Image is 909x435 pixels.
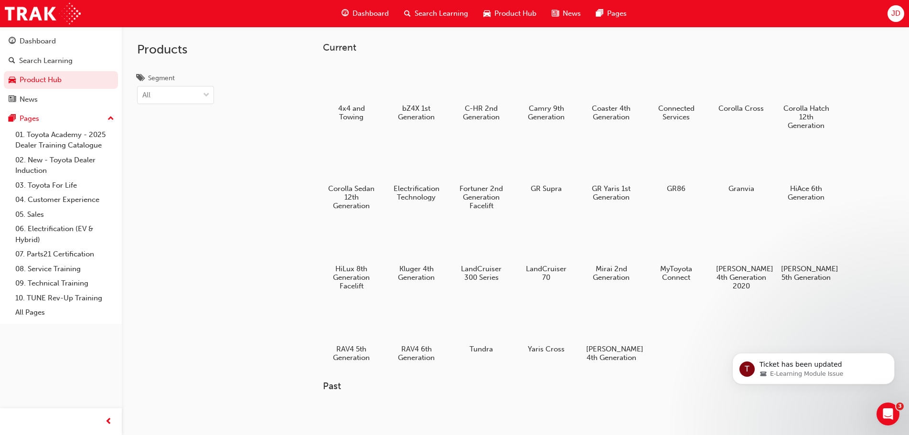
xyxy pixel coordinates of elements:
[718,293,909,400] iframe: Intercom notifications message
[716,184,766,193] h5: Granvia
[388,301,445,365] a: RAV4 6th Generation
[544,4,588,23] a: news-iconNews
[456,104,506,121] h5: C-HR 2nd Generation
[588,4,634,23] a: pages-iconPages
[521,104,571,121] h5: Camry 9th Generation
[716,265,766,290] h5: [PERSON_NAME] 4th Generation 2020
[521,184,571,193] h5: GR Supra
[20,113,39,124] div: Pages
[713,221,770,294] a: [PERSON_NAME] 4th Generation 2020
[891,8,900,19] span: JD
[896,403,904,410] span: 3
[11,222,118,247] a: 06. Electrification (EV & Hybrid)
[453,301,510,357] a: Tundra
[518,61,575,125] a: Camry 9th Generation
[521,265,571,282] h5: LandCruiser 70
[781,265,831,282] h5: [PERSON_NAME] 5th Generation
[778,61,835,133] a: Corolla Hatch 12th Generation
[648,141,705,196] a: GR86
[716,104,766,113] h5: Corolla Cross
[9,37,16,46] span: guage-icon
[453,61,510,125] a: C-HR 2nd Generation
[778,221,835,285] a: [PERSON_NAME] 5th Generation
[4,91,118,108] a: News
[52,77,125,85] span: E-Learning Module Issue
[323,61,380,125] a: 4x4 and Towing
[453,221,510,285] a: LandCruiser 300 Series
[21,69,37,84] div: Profile image for Trak
[9,95,16,104] span: news-icon
[877,403,899,425] iframe: Intercom live chat
[778,141,835,205] a: HiAce 6th Generation
[396,4,476,23] a: search-iconSearch Learning
[586,104,636,121] h5: Coaster 4th Generation
[334,4,396,23] a: guage-iconDashboard
[494,8,536,19] span: Product Hub
[781,184,831,202] h5: HiAce 6th Generation
[583,301,640,365] a: [PERSON_NAME] 4th Generation
[323,381,866,392] h3: Past
[323,141,380,213] a: Corolla Sedan 12th Generation
[326,104,376,121] h5: 4x4 and Towing
[456,184,506,210] h5: Fortuner 2nd Generation Facelift
[552,8,559,20] span: news-icon
[781,104,831,130] h5: Corolla Hatch 12th Generation
[323,42,866,53] h3: Current
[456,345,506,353] h5: Tundra
[11,178,118,193] a: 03. Toyota For Life
[19,55,73,66] div: Search Learning
[11,192,118,207] a: 04. Customer Experience
[9,115,16,123] span: pages-icon
[9,76,16,85] span: car-icon
[323,301,380,365] a: RAV4 5th Generation
[4,110,118,127] button: Pages
[476,4,544,23] a: car-iconProduct Hub
[648,221,705,285] a: MyToyota Connect
[4,52,118,70] a: Search Learning
[456,265,506,282] h5: LandCruiser 300 Series
[11,207,118,222] a: 05. Sales
[105,416,112,428] span: prev-icon
[142,90,150,101] div: All
[323,221,380,294] a: HiLux 8th Generation Facelift
[5,3,81,24] img: Trak
[415,8,468,19] span: Search Learning
[326,184,376,210] h5: Corolla Sedan 12th Generation
[4,71,118,89] a: Product Hub
[11,262,118,276] a: 08. Service Training
[651,104,701,121] h5: Connected Services
[388,221,445,285] a: Kluger 4th Generation
[11,291,118,306] a: 10. TUNE Rev-Up Training
[563,8,581,19] span: News
[583,61,640,125] a: Coaster 4th Generation
[713,141,770,196] a: Granvia
[353,8,389,19] span: Dashboard
[583,221,640,285] a: Mirai 2nd Generation
[596,8,603,20] span: pages-icon
[42,67,165,77] p: Ticket has been updated
[518,301,575,357] a: Yaris Cross
[342,8,349,20] span: guage-icon
[11,127,118,153] a: 01. Toyota Academy - 2025 Dealer Training Catalogue
[4,32,118,50] a: Dashboard
[9,57,15,65] span: search-icon
[518,221,575,285] a: LandCruiser 70
[11,247,118,262] a: 07. Parts21 Certification
[137,42,214,57] h2: Products
[388,141,445,205] a: Electrification Technology
[11,305,118,320] a: All Pages
[388,61,445,125] a: bZ4X 1st Generation
[518,141,575,196] a: GR Supra
[4,31,118,110] button: DashboardSearch LearningProduct HubNews
[20,36,56,47] div: Dashboard
[391,184,441,202] h5: Electrification Technology
[453,141,510,213] a: Fortuner 2nd Generation Facelift
[203,89,210,102] span: down-icon
[713,61,770,116] a: Corolla Cross
[107,113,114,125] span: up-icon
[521,345,571,353] h5: Yaris Cross
[607,8,627,19] span: Pages
[404,8,411,20] span: search-icon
